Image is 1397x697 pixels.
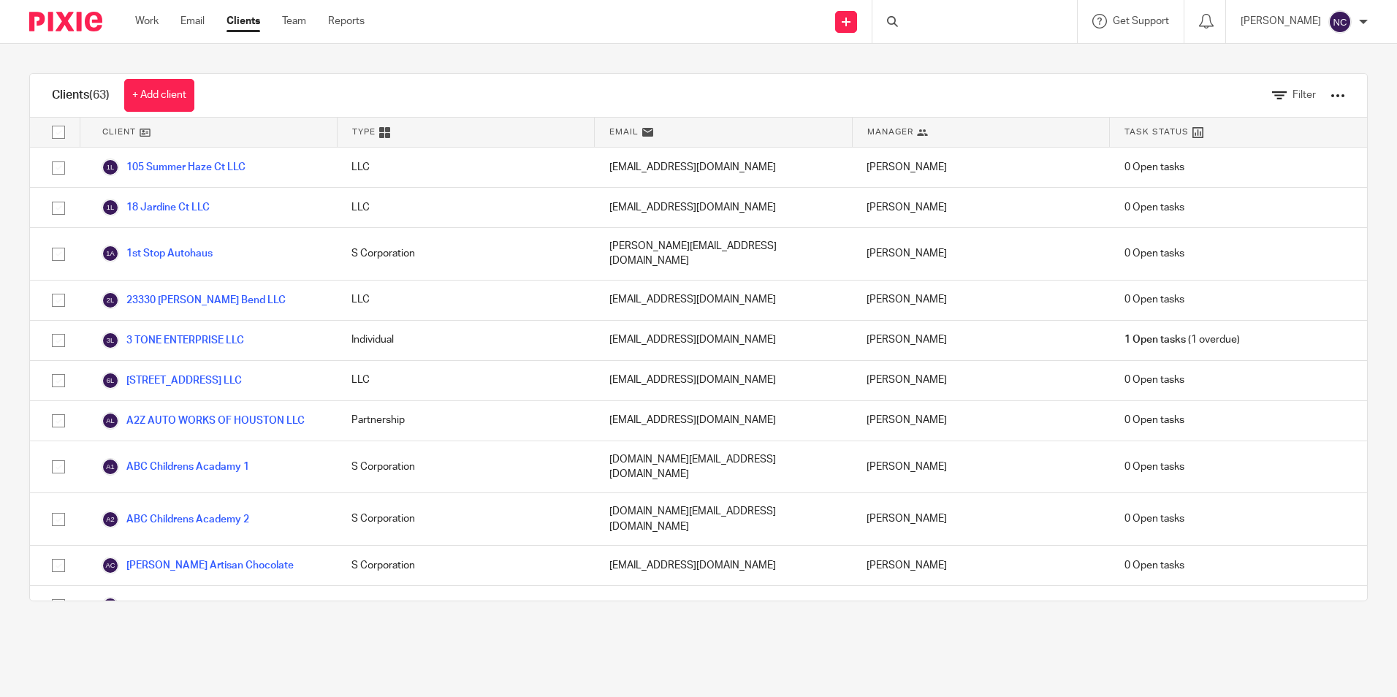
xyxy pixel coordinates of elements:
img: Pixie [29,12,102,31]
a: + Add client [124,79,194,112]
a: Team [282,14,306,28]
h1: Clients [52,88,110,103]
div: [DOMAIN_NAME][EMAIL_ADDRESS][DOMAIN_NAME] [595,441,852,493]
span: 0 Open tasks [1124,598,1184,613]
div: [DOMAIN_NAME][EMAIL_ADDRESS][DOMAIN_NAME] [595,493,852,545]
a: Reports [328,14,365,28]
div: Individual [337,321,594,360]
input: Select all [45,118,72,146]
span: 0 Open tasks [1124,413,1184,427]
div: Individual [337,586,594,625]
div: S Corporation [337,546,594,585]
div: [PERSON_NAME] [852,441,1109,493]
span: 0 Open tasks [1124,292,1184,307]
div: LLC [337,148,594,187]
span: Email [609,126,639,138]
a: Email [180,14,205,28]
div: [PERSON_NAME] [852,493,1109,545]
div: [EMAIL_ADDRESS][DOMAIN_NAME] [595,546,852,585]
div: S Corporation [337,493,594,545]
img: svg%3E [1328,10,1352,34]
span: 0 Open tasks [1124,460,1184,474]
div: [EMAIL_ADDRESS][DOMAIN_NAME] [595,321,852,360]
div: [EMAIL_ADDRESS][DOMAIN_NAME] [595,148,852,187]
div: [PERSON_NAME] [852,281,1109,320]
a: ABC Childrens Acadamy 1 [102,458,249,476]
div: [PERSON_NAME] [852,188,1109,227]
span: 0 Open tasks [1124,373,1184,387]
a: 23330 [PERSON_NAME] Bend LLC [102,292,286,309]
div: [EMAIL_ADDRESS][DOMAIN_NAME] [595,188,852,227]
span: Get Support [1113,16,1169,26]
span: 0 Open tasks [1124,246,1184,261]
a: 18 Jardine Ct LLC [102,199,210,216]
div: [PERSON_NAME] [852,321,1109,360]
a: [STREET_ADDRESS] LLC [102,372,242,389]
a: 105 Summer Haze Ct LLC [102,159,245,176]
div: LLC [337,361,594,400]
span: 0 Open tasks [1124,160,1184,175]
div: [EMAIL_ADDRESS][DOMAIN_NAME] [595,281,852,320]
a: Armen's Solutions LLC [102,597,231,614]
div: [PERSON_NAME] [852,546,1109,585]
a: A2Z AUTO WORKS OF HOUSTON LLC [102,412,305,430]
img: svg%3E [102,597,119,614]
div: [PERSON_NAME] [PERSON_NAME] [852,586,1109,625]
span: 1 Open tasks [1124,332,1186,347]
img: svg%3E [102,511,119,528]
span: Task Status [1124,126,1189,138]
img: svg%3E [102,292,119,309]
div: Partnership [337,401,594,441]
span: (1 overdue) [1124,332,1240,347]
span: Client [102,126,136,138]
img: svg%3E [102,372,119,389]
span: Manager [867,126,913,138]
div: [EMAIL_ADDRESS][DOMAIN_NAME] [595,401,852,441]
img: svg%3E [102,458,119,476]
a: 1st Stop Autohaus [102,245,213,262]
div: LLC [337,188,594,227]
img: svg%3E [102,245,119,262]
img: svg%3E [102,199,119,216]
span: 0 Open tasks [1124,200,1184,215]
a: Clients [227,14,260,28]
div: [PERSON_NAME][EMAIL_ADDRESS][DOMAIN_NAME] [595,228,852,280]
div: [EMAIL_ADDRESS][DOMAIN_NAME] [595,586,852,625]
div: [PERSON_NAME] [852,361,1109,400]
span: Filter [1293,90,1316,100]
div: [EMAIL_ADDRESS][DOMAIN_NAME] [595,361,852,400]
div: S Corporation [337,441,594,493]
img: svg%3E [102,332,119,349]
div: [PERSON_NAME] [852,228,1109,280]
img: svg%3E [102,159,119,176]
span: 0 Open tasks [1124,558,1184,573]
span: (63) [89,89,110,101]
p: [PERSON_NAME] [1241,14,1321,28]
div: LLC [337,281,594,320]
a: 3 TONE ENTERPRISE LLC [102,332,244,349]
div: S Corporation [337,228,594,280]
div: [PERSON_NAME] [852,401,1109,441]
div: [PERSON_NAME] [852,148,1109,187]
a: ABC Childrens Academy 2 [102,511,249,528]
span: Type [352,126,376,138]
img: svg%3E [102,412,119,430]
a: Work [135,14,159,28]
a: [PERSON_NAME] Artisan Chocolate [102,557,294,574]
span: 0 Open tasks [1124,511,1184,526]
img: svg%3E [102,557,119,574]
